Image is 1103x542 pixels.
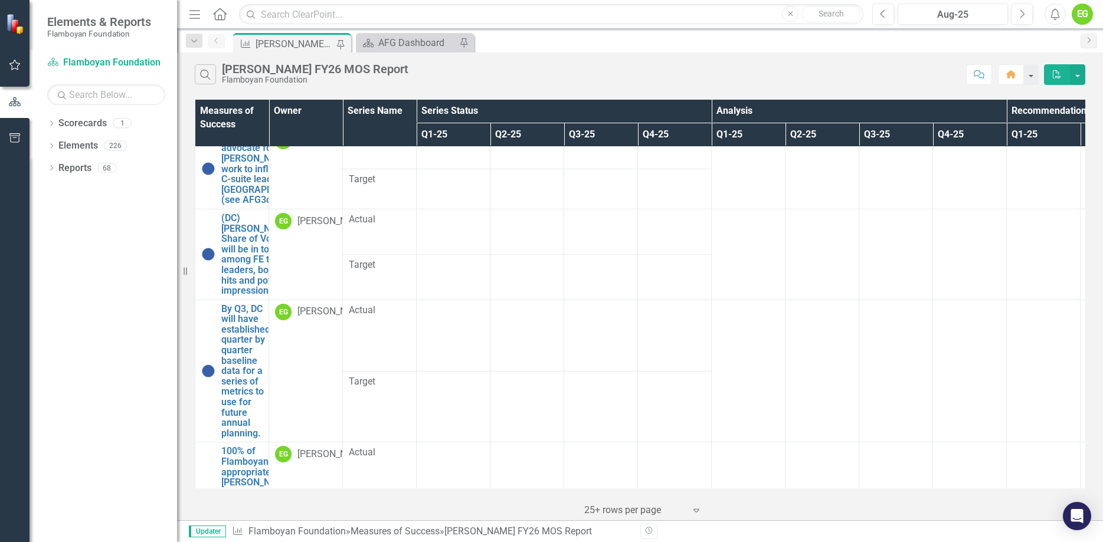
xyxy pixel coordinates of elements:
td: Double-Click to Edit [638,300,712,371]
span: Search [819,9,844,18]
div: [PERSON_NAME] [297,448,368,461]
td: Double-Click to Edit [638,442,712,508]
td: Double-Click to Edit [490,254,564,300]
td: Double-Click to Edit [490,300,564,371]
button: EG [1072,4,1093,25]
span: Actual [349,446,410,459]
div: Aug-25 [902,8,1004,22]
td: Double-Click to Edit [638,129,712,169]
td: Double-Click to Edit [638,209,712,254]
small: Flamboyan Foundation [47,29,151,38]
div: [PERSON_NAME] FY26 MOS Report [256,37,333,51]
td: Double-Click to Edit [638,371,712,442]
button: Search [801,6,860,22]
div: EG [275,213,292,229]
span: Updater [189,525,226,537]
td: Double-Click to Edit [933,300,1007,442]
div: [PERSON_NAME] [297,305,368,318]
td: Double-Click to Edit [417,371,490,442]
a: By Q3, DC will have established quarter by quarter baseline data for a series of metrics to use f... [221,304,270,439]
td: Double-Click to Edit [1007,209,1081,300]
div: EG [275,304,292,320]
a: Flamboyan Foundation [47,56,165,70]
td: Double-Click to Edit [490,209,564,254]
a: Flamboyan Foundation [248,525,346,537]
td: Double-Click to Edit [638,254,712,300]
div: [PERSON_NAME] FY26 MOS Report [222,63,408,75]
td: Double-Click to Edit [490,442,564,508]
td: Double-Click to Edit [417,254,490,300]
img: No Information [201,364,215,378]
button: Aug-25 [898,4,1008,25]
td: Double-Click to Edit [564,300,638,371]
td: Double-Click to Edit [564,209,638,254]
td: Double-Click to Edit [417,169,490,209]
td: Double-Click to Edit [712,129,785,209]
div: Flamboyan Foundation [222,75,408,84]
a: Reports [58,162,91,175]
td: Double-Click to Edit [785,129,859,209]
div: Open Intercom Messenger [1063,502,1091,530]
td: Double-Click to Edit [859,129,933,209]
td: Double-Click to Edit [1007,129,1081,209]
td: Double-Click to Edit Right Click for Context Menu [195,209,269,300]
td: Double-Click to Edit [490,371,564,442]
td: Double-Click to Edit [564,129,638,169]
div: 226 [104,141,127,151]
td: Double-Click to Edit Right Click for Context Menu [195,300,269,442]
div: [PERSON_NAME] [297,215,368,228]
td: Double-Click to Edit [1007,300,1081,442]
td: Double-Click to Edit Right Click for Context Menu [195,129,269,209]
a: Measures of Success [351,525,440,537]
td: Double-Click to Edit [933,129,1007,209]
input: Search ClearPoint... [239,4,863,25]
a: Scorecards [58,117,107,130]
div: 1 [113,119,132,129]
td: Double-Click to Edit [712,300,785,442]
div: AFG Dashboard [378,35,456,50]
td: Double-Click to Edit [417,129,490,169]
div: [PERSON_NAME] FY26 MOS Report [444,525,592,537]
img: ClearPoint Strategy [6,14,27,34]
a: Elements [58,139,98,153]
td: Double-Click to Edit [785,209,859,300]
div: » » [232,525,631,538]
span: Actual [349,304,410,317]
div: 68 [97,163,116,173]
a: AFG Dashboard [359,35,456,50]
td: Double-Click to Edit [859,300,933,442]
span: Target [349,173,410,186]
img: No Information [201,162,215,176]
td: Double-Click to Edit [638,169,712,209]
a: (DC) [PERSON_NAME]’s Share of Voice will be in top 3 among FE thought leaders, both in hits and p... [221,213,299,296]
input: Search Below... [47,84,165,105]
td: Double-Click to Edit [933,209,1007,300]
td: Double-Click to Edit [490,169,564,209]
td: Double-Click to Edit [417,442,490,508]
img: No Information [201,247,215,261]
td: Double-Click to Edit [564,169,638,209]
span: Target [349,258,410,272]
span: Elements & Reports [47,15,151,29]
td: Double-Click to Edit [490,129,564,169]
span: Target [349,375,410,389]
td: Double-Click to Edit [417,209,490,254]
td: Double-Click to Edit [564,442,638,508]
a: Ten influencers advocate for [PERSON_NAME]’s work to influence the C-suite leaders in [GEOGRAPHIC... [221,133,312,205]
span: Actual [349,213,410,226]
td: Double-Click to Edit [564,254,638,300]
td: Double-Click to Edit [417,300,490,371]
td: Double-Click to Edit [859,209,933,300]
td: Double-Click to Edit [785,300,859,442]
div: EG [275,446,292,462]
td: Double-Click to Edit [564,371,638,442]
td: Double-Click to Edit [712,209,785,300]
